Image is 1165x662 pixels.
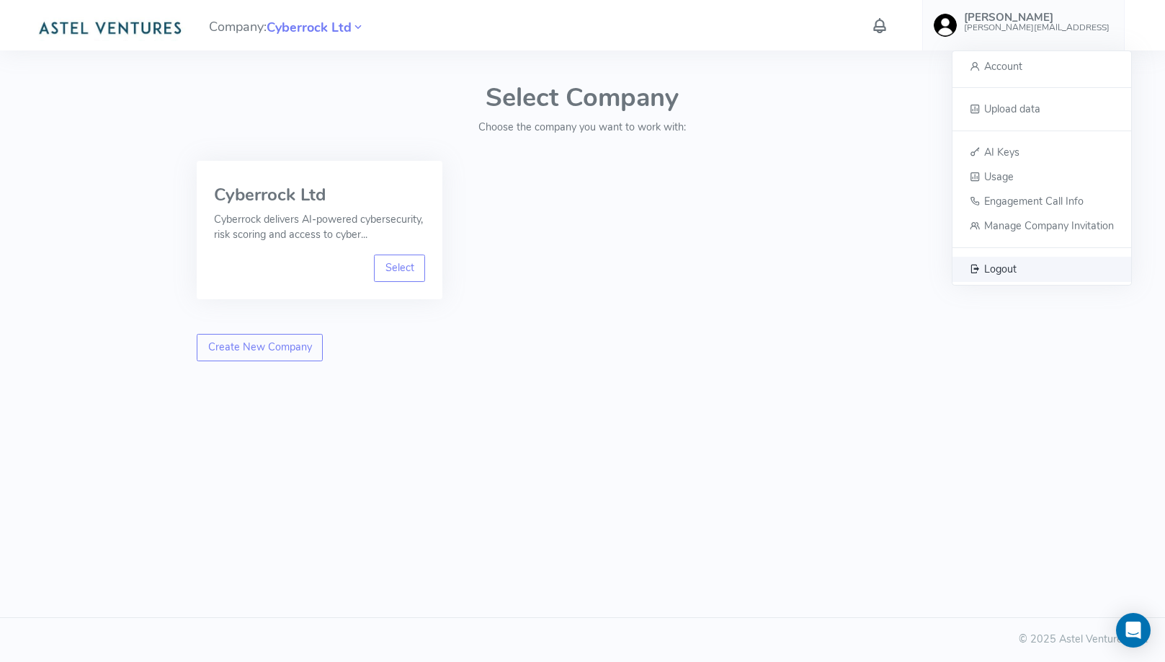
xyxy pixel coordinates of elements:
[984,169,1014,184] span: Usage
[214,212,425,243] p: Cyberrock delivers AI-powered cybersecurity, risk scoring and access to cyber...
[952,97,1131,121] a: Upload data
[952,213,1131,238] a: Manage Company Invitation
[964,23,1110,32] h6: [PERSON_NAME][EMAIL_ADDRESS]
[197,334,323,361] a: Create New Company
[984,219,1114,233] span: Manage Company Invitation
[214,185,425,204] h3: Cyberrock Ltd
[197,84,968,112] h1: Select Company
[267,18,352,35] a: Cyberrock Ltd
[952,140,1131,164] a: AI Keys
[984,59,1022,74] span: Account
[952,257,1131,282] a: Logout
[984,261,1017,275] span: Logout
[209,13,365,38] span: Company:
[964,12,1110,24] h5: [PERSON_NAME]
[934,14,957,37] img: user-image
[267,18,352,37] span: Cyberrock Ltd
[374,255,425,282] a: Select
[984,102,1040,116] span: Upload data
[1116,613,1151,648] div: Open Intercom Messenger
[984,144,1019,159] span: AI Keys
[197,120,968,136] p: Choose the company you want to work with:
[952,189,1131,213] a: Engagement Call Info
[984,194,1084,208] span: Engagement Call Info
[17,632,1148,648] div: © 2025 Astel Ventures Ltd.
[952,54,1131,79] a: Account
[952,164,1131,189] a: Usage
